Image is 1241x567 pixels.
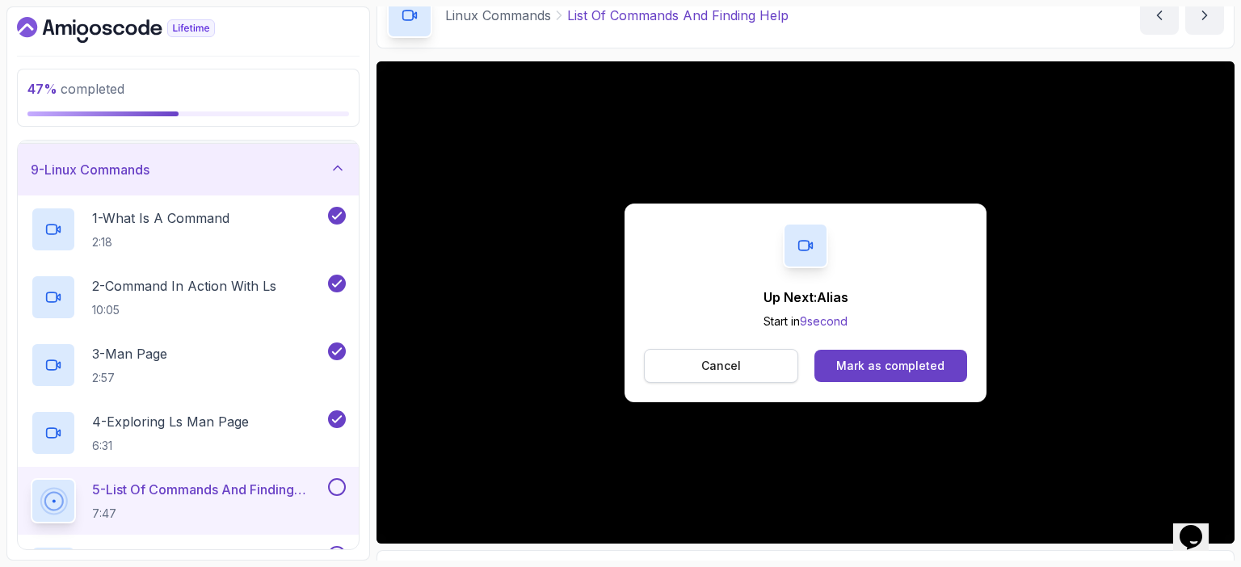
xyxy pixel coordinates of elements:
[800,314,848,328] span: 9 second
[92,276,276,296] p: 2 - Command In Action With ls
[92,302,276,318] p: 10:05
[92,234,229,250] p: 2:18
[701,358,741,374] p: Cancel
[31,207,346,252] button: 1-What Is A Command2:18
[92,506,325,522] p: 7:47
[92,412,249,431] p: 4 - Exploring ls Man Page
[27,81,124,97] span: completed
[377,61,1235,544] iframe: 5 - List of Commands and finding help
[836,358,944,374] div: Mark as completed
[18,144,359,195] button: 9-Linux Commands
[814,350,967,382] button: Mark as completed
[31,478,346,523] button: 5-List Of Commands And Finding Help7:47
[31,342,346,388] button: 3-Man Page2:57
[92,344,167,363] p: 3 - Man Page
[92,548,134,567] p: 6 - Alias
[31,160,149,179] h3: 9 - Linux Commands
[92,370,167,386] p: 2:57
[31,410,346,456] button: 4-Exploring ls Man Page6:31
[567,6,789,25] p: List Of Commands And Finding Help
[27,81,57,97] span: 47 %
[92,208,229,228] p: 1 - What Is A Command
[644,349,798,383] button: Cancel
[31,275,346,320] button: 2-Command In Action With ls10:05
[92,480,325,499] p: 5 - List Of Commands And Finding Help
[445,6,551,25] p: Linux Commands
[1173,502,1225,551] iframe: chat widget
[17,17,252,43] a: Dashboard
[764,288,848,307] p: Up Next: Alias
[92,438,249,454] p: 6:31
[764,313,848,330] p: Start in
